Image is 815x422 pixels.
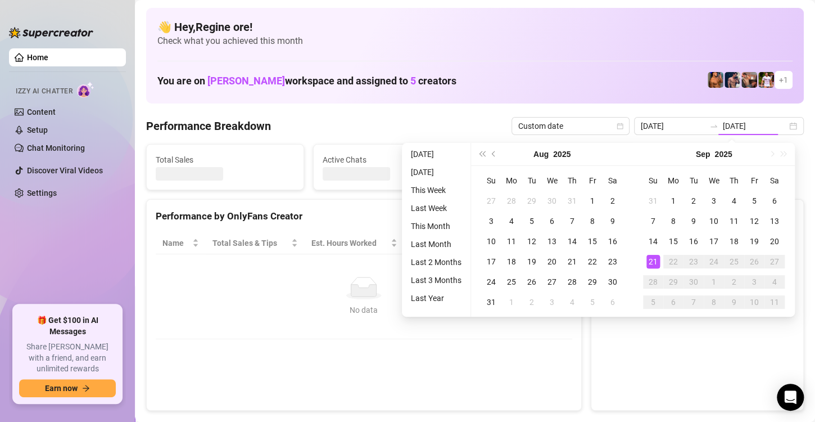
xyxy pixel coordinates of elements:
[641,120,705,132] input: Start date
[723,120,787,132] input: End date
[479,232,572,254] th: Chat Conversion
[19,342,116,375] span: Share [PERSON_NAME] with a friend, and earn unlimited rewards
[518,118,623,134] span: Custom date
[709,122,718,131] span: to
[156,154,295,166] span: Total Sales
[311,237,388,249] div: Est. Hours Worked
[156,209,572,224] div: Performance by OnlyFans Creator
[404,232,479,254] th: Sales / Hour
[156,232,206,254] th: Name
[167,304,561,316] div: No data
[777,384,804,411] div: Open Intercom Messenger
[16,86,73,97] span: Izzy AI Chatter
[19,379,116,397] button: Earn nowarrow-right
[45,384,78,393] span: Earn now
[410,75,416,87] span: 5
[709,122,718,131] span: swap-right
[27,166,103,175] a: Discover Viral Videos
[617,123,623,129] span: calendar
[207,75,285,87] span: [PERSON_NAME]
[725,72,740,88] img: Axel
[19,315,116,337] span: 🎁 Get $100 in AI Messages
[411,237,464,249] span: Sales / Hour
[27,125,48,134] a: Setup
[600,209,794,224] div: Sales by OnlyFans Creator
[708,72,723,88] img: JG
[27,188,57,197] a: Settings
[9,27,93,38] img: logo-BBDzfeDw.svg
[212,237,289,249] span: Total Sales & Tips
[157,75,456,87] h1: You are on workspace and assigned to creators
[82,384,90,392] span: arrow-right
[489,154,628,166] span: Messages Sent
[486,237,556,249] span: Chat Conversion
[27,53,48,62] a: Home
[323,154,461,166] span: Active Chats
[162,237,190,249] span: Name
[27,143,85,152] a: Chat Monitoring
[206,232,305,254] th: Total Sales & Tips
[77,82,94,98] img: AI Chatter
[157,35,793,47] span: Check what you achieved this month
[758,72,774,88] img: Hector
[741,72,757,88] img: Osvaldo
[146,118,271,134] h4: Performance Breakdown
[779,74,788,86] span: + 1
[157,19,793,35] h4: 👋 Hey, Regine ore !
[27,107,56,116] a: Content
